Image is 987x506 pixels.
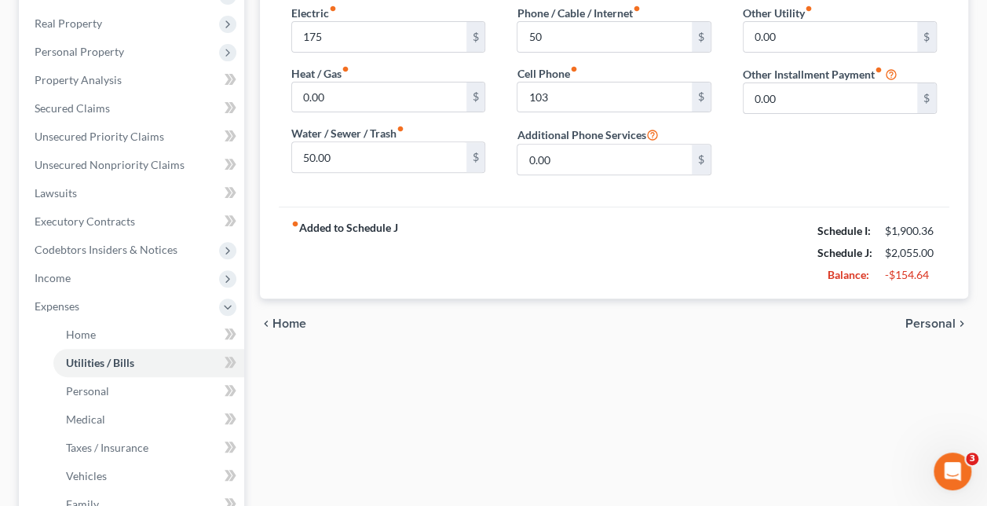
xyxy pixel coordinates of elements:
[22,66,244,94] a: Property Analysis
[35,271,71,284] span: Income
[517,65,577,82] label: Cell Phone
[35,299,79,313] span: Expenses
[35,45,124,58] span: Personal Property
[292,82,466,112] input: --
[828,268,869,281] strong: Balance:
[466,142,485,172] div: $
[35,243,177,256] span: Codebtors Insiders & Notices
[885,245,937,261] div: $2,055.00
[35,16,102,30] span: Real Property
[743,66,883,82] label: Other Installment Payment
[260,317,306,330] button: chevron_left Home
[743,5,813,21] label: Other Utility
[966,453,978,465] span: 3
[66,469,107,482] span: Vehicles
[397,125,404,133] i: fiber_manual_record
[292,22,466,52] input: --
[291,220,299,228] i: fiber_manual_record
[66,384,109,398] span: Personal
[53,377,244,405] a: Personal
[342,65,349,73] i: fiber_manual_record
[744,22,917,52] input: --
[517,22,691,52] input: --
[466,82,485,112] div: $
[66,328,96,341] span: Home
[517,125,658,144] label: Additional Phone Services
[22,179,244,207] a: Lawsuits
[292,142,466,172] input: --
[905,317,956,330] span: Personal
[905,317,968,330] button: Personal chevron_right
[744,83,917,113] input: --
[66,412,105,426] span: Medical
[517,145,691,174] input: --
[917,22,936,52] div: $
[956,317,968,330] i: chevron_right
[22,94,244,123] a: Secured Claims
[66,356,134,369] span: Utilities / Bills
[569,65,577,73] i: fiber_manual_record
[260,317,272,330] i: chevron_left
[35,73,122,86] span: Property Analysis
[22,123,244,151] a: Unsecured Priority Claims
[35,214,135,228] span: Executory Contracts
[917,83,936,113] div: $
[817,224,871,237] strong: Schedule I:
[885,223,937,239] div: $1,900.36
[329,5,337,13] i: fiber_manual_record
[22,207,244,236] a: Executory Contracts
[53,462,244,490] a: Vehicles
[35,130,164,143] span: Unsecured Priority Claims
[22,151,244,179] a: Unsecured Nonpriority Claims
[291,5,337,21] label: Electric
[291,65,349,82] label: Heat / Gas
[53,349,244,377] a: Utilities / Bills
[517,5,640,21] label: Phone / Cable / Internet
[53,321,244,349] a: Home
[805,5,813,13] i: fiber_manual_record
[885,267,937,283] div: -$154.64
[291,220,398,286] strong: Added to Schedule J
[53,405,244,434] a: Medical
[35,101,110,115] span: Secured Claims
[272,317,306,330] span: Home
[466,22,485,52] div: $
[35,186,77,200] span: Lawsuits
[934,453,971,490] iframe: Intercom live chat
[35,158,185,171] span: Unsecured Nonpriority Claims
[53,434,244,462] a: Taxes / Insurance
[817,246,872,259] strong: Schedule J:
[632,5,640,13] i: fiber_manual_record
[692,82,711,112] div: $
[692,22,711,52] div: $
[291,125,404,141] label: Water / Sewer / Trash
[692,145,711,174] div: $
[875,66,883,74] i: fiber_manual_record
[517,82,691,112] input: --
[66,441,148,454] span: Taxes / Insurance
